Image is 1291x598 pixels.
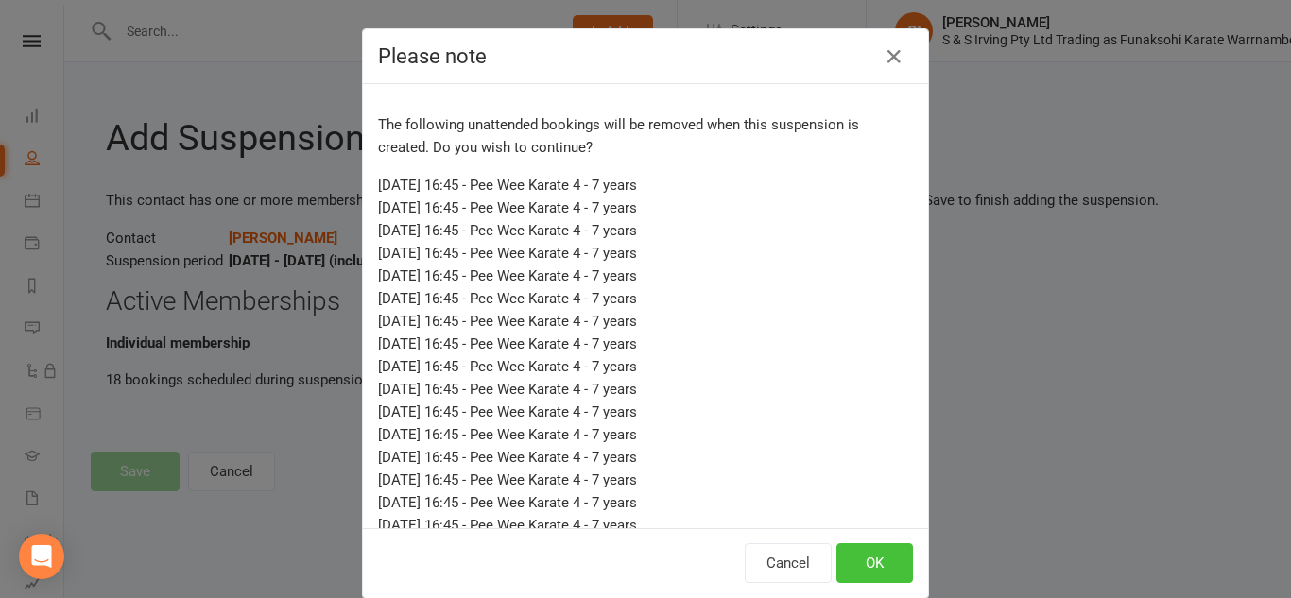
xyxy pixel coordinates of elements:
[378,242,913,265] div: [DATE] 16:45 - Pee Wee Karate 4 - 7 years
[378,446,913,469] div: [DATE] 16:45 - Pee Wee Karate 4 - 7 years
[19,534,64,579] div: Open Intercom Messenger
[879,42,909,72] button: Close
[378,265,913,287] div: [DATE] 16:45 - Pee Wee Karate 4 - 7 years
[378,310,913,333] div: [DATE] 16:45 - Pee Wee Karate 4 - 7 years
[378,423,913,446] div: [DATE] 16:45 - Pee Wee Karate 4 - 7 years
[378,219,913,242] div: [DATE] 16:45 - Pee Wee Karate 4 - 7 years
[378,355,913,378] div: [DATE] 16:45 - Pee Wee Karate 4 - 7 years
[836,543,913,583] button: OK
[378,469,913,491] div: [DATE] 16:45 - Pee Wee Karate 4 - 7 years
[378,44,913,68] h4: Please note
[378,514,913,537] div: [DATE] 16:45 - Pee Wee Karate 4 - 7 years
[378,113,913,159] p: The following unattended bookings will be removed when this suspension is created. Do you wish to...
[378,378,913,401] div: [DATE] 16:45 - Pee Wee Karate 4 - 7 years
[378,491,913,514] div: [DATE] 16:45 - Pee Wee Karate 4 - 7 years
[378,174,913,196] div: [DATE] 16:45 - Pee Wee Karate 4 - 7 years
[378,401,913,423] div: [DATE] 16:45 - Pee Wee Karate 4 - 7 years
[378,333,913,355] div: [DATE] 16:45 - Pee Wee Karate 4 - 7 years
[378,287,913,310] div: [DATE] 16:45 - Pee Wee Karate 4 - 7 years
[378,196,913,219] div: [DATE] 16:45 - Pee Wee Karate 4 - 7 years
[745,543,832,583] button: Cancel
